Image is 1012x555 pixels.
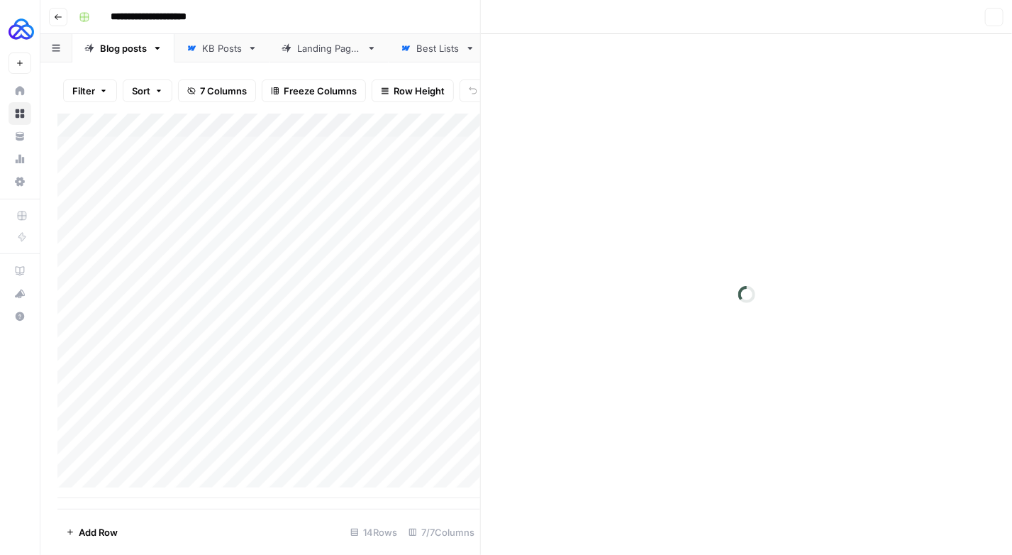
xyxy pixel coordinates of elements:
[284,84,357,98] span: Freeze Columns
[372,79,454,102] button: Row Height
[9,11,31,47] button: Workspace: AUQ
[9,102,31,125] a: Browse
[63,79,117,102] button: Filter
[100,41,147,55] div: Blog posts
[202,41,242,55] div: KB Posts
[72,34,174,62] a: Blog posts
[9,282,31,305] button: What's new?
[79,525,118,539] span: Add Row
[394,84,445,98] span: Row Height
[72,84,95,98] span: Filter
[416,41,460,55] div: Best Lists
[57,521,126,544] button: Add Row
[389,34,487,62] a: Best Lists
[9,79,31,102] a: Home
[403,521,480,544] div: 7/7 Columns
[9,283,30,304] div: What's new?
[9,260,31,282] a: AirOps Academy
[174,34,269,62] a: KB Posts
[200,84,247,98] span: 7 Columns
[9,148,31,170] a: Usage
[9,170,31,193] a: Settings
[132,84,150,98] span: Sort
[262,79,366,102] button: Freeze Columns
[9,125,31,148] a: Your Data
[178,79,256,102] button: 7 Columns
[269,34,389,62] a: Landing Pages
[123,79,172,102] button: Sort
[9,305,31,328] button: Help + Support
[9,16,34,42] img: AUQ Logo
[297,41,361,55] div: Landing Pages
[345,521,403,544] div: 14 Rows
